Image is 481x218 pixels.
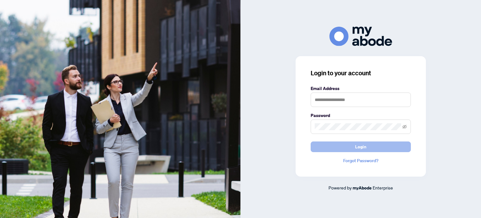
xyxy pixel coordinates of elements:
[311,141,411,152] button: Login
[311,85,411,92] label: Email Address
[328,185,352,190] span: Powered by
[373,185,393,190] span: Enterprise
[355,142,366,152] span: Login
[311,69,411,77] h3: Login to your account
[329,27,392,46] img: ma-logo
[311,157,411,164] a: Forgot Password?
[353,184,372,191] a: myAbode
[402,125,407,129] span: eye-invisible
[311,112,411,119] label: Password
